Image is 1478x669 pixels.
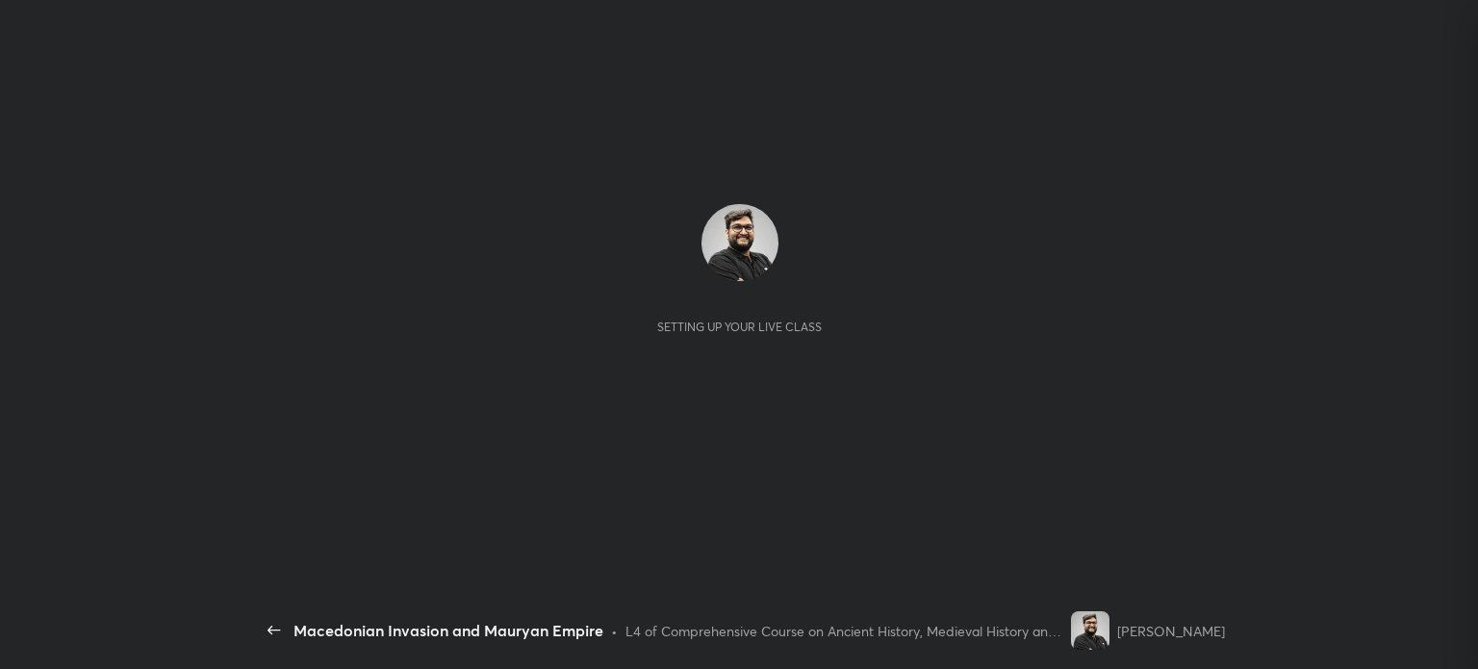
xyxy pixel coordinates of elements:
div: • [611,621,618,641]
img: 6c81363fd9c946ef9f20cacf834af72b.jpg [1071,611,1109,650]
div: [PERSON_NAME] [1117,621,1225,641]
div: Setting up your live class [657,320,822,334]
div: L4 of Comprehensive Course on Ancient History, Medieval History and Art and Culture [625,621,1063,641]
img: 6c81363fd9c946ef9f20cacf834af72b.jpg [701,204,778,281]
div: Macedonian Invasion and Mauryan Empire [293,619,603,642]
